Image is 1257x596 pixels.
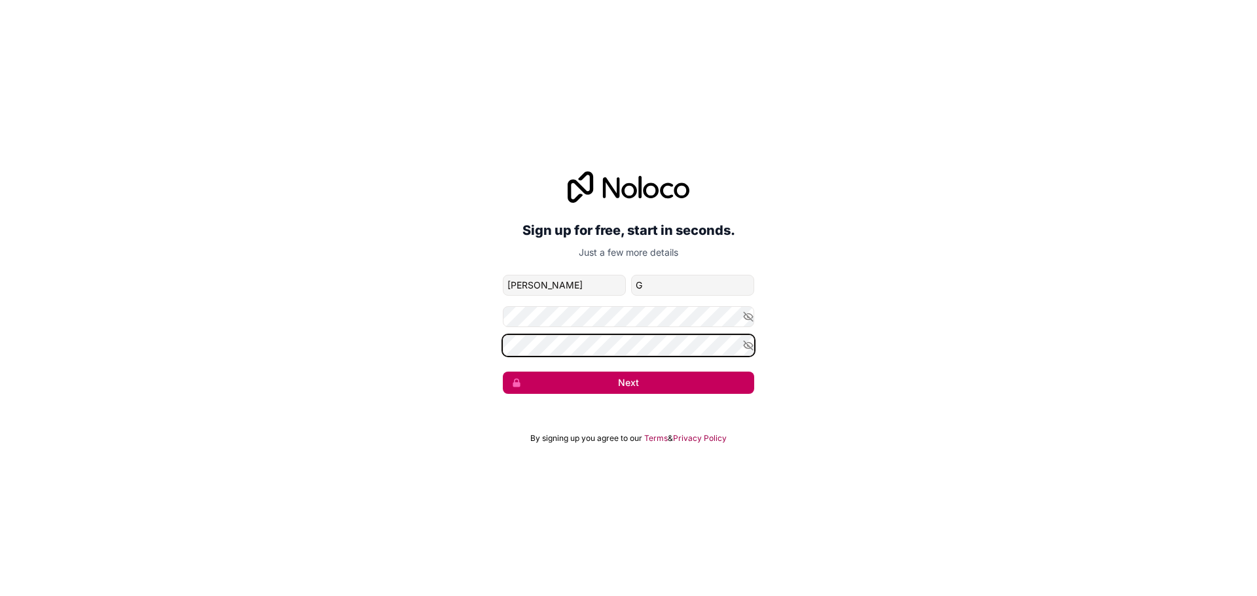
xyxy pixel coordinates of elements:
input: Confirm password [503,335,754,356]
p: Just a few more details [503,246,754,259]
span: & [668,433,673,444]
h2: Sign up for free, start in seconds. [503,219,754,242]
input: Password [503,306,754,327]
a: Terms [644,433,668,444]
a: Privacy Policy [673,433,727,444]
input: family-name [631,275,754,296]
span: By signing up you agree to our [530,433,642,444]
input: given-name [503,275,626,296]
button: Next [503,372,754,394]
